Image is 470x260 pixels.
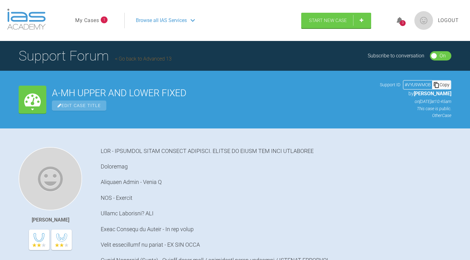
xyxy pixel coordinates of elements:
[380,81,400,88] span: Support ID
[115,56,172,62] a: Go back to Advanced 13
[101,16,108,23] span: 1
[368,52,424,60] div: Subscribe to conversation
[7,9,46,30] img: logo-light.3e3ef733.png
[403,81,432,88] div: # VYU9WMOB
[309,18,347,23] span: Start New Case
[380,98,451,105] p: on [DATE] at 10:45am
[414,91,451,96] span: [PERSON_NAME]
[380,105,451,112] p: This case is public.
[438,16,459,25] a: Logout
[32,216,69,224] div: [PERSON_NAME]
[440,52,446,60] div: On
[19,147,82,210] img: Attiya Ahmed
[380,112,451,119] p: Other Case
[400,20,406,26] div: 3
[19,45,172,67] h1: Support Forum
[136,16,187,25] span: Browse all IAS Services
[301,13,371,28] a: Start New Case
[380,90,451,98] p: by
[432,81,451,89] div: Copy
[52,101,106,111] span: Edit Case Title
[75,16,99,25] a: My Cases
[52,88,374,98] h2: A-MH UPPER AND LOWER FIXED
[414,11,433,30] img: profile.png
